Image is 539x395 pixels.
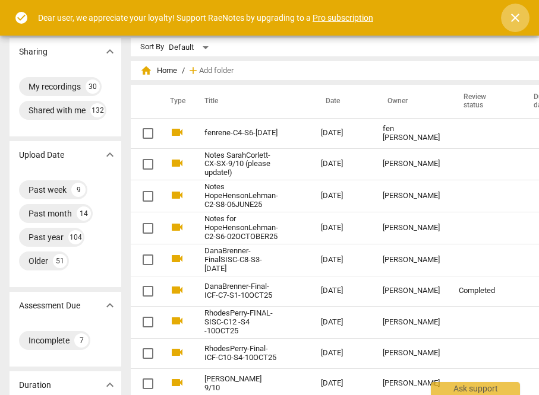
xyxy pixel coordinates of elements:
[140,65,152,77] span: home
[90,103,105,117] div: 132
[501,4,529,32] button: Close
[170,156,184,170] span: videocam
[383,160,440,168] div: [PERSON_NAME]
[431,382,520,395] div: Ask support
[311,148,373,180] td: [DATE]
[14,11,29,25] span: check_circle
[311,180,373,212] td: [DATE]
[449,85,519,118] th: Review status
[19,149,64,161] p: Upload Date
[101,43,119,60] button: Show more
[101,146,119,164] button: Show more
[204,345,278,362] a: RhodesPerry-Final-ICF-C10-S4-10OCT25
[311,306,373,338] td: [DATE]
[383,286,440,295] div: [PERSON_NAME]
[204,282,278,300] a: DanaBrenner-Final-ICF-C7-S1-10OCT25
[140,65,177,77] span: Home
[29,81,81,93] div: My recordings
[68,230,83,244] div: 104
[383,125,440,142] div: fen [PERSON_NAME]
[19,300,80,312] p: Assessment Due
[204,247,278,273] a: DanaBrenner-FinalSISC-C8-S3-[DATE]
[311,276,373,306] td: [DATE]
[199,66,234,75] span: Add folder
[311,338,373,368] td: [DATE]
[86,79,100,94] div: 30
[77,206,91,221] div: 14
[103,148,117,162] span: expand_more
[29,335,70,346] div: Incomplete
[29,255,48,267] div: Older
[170,345,184,359] span: videocam
[383,349,440,358] div: [PERSON_NAME]
[101,376,119,394] button: Show more
[383,256,440,265] div: [PERSON_NAME]
[459,286,510,295] div: Completed
[311,85,373,118] th: Date
[103,378,117,392] span: expand_more
[373,85,449,118] th: Owner
[103,44,117,59] span: expand_more
[169,38,213,57] div: Default
[204,183,278,209] a: Notes HopeHensonLehman-C2-S8-06JUNE25
[170,283,184,297] span: videocam
[101,297,119,314] button: Show more
[508,11,522,25] span: close
[311,244,373,276] td: [DATE]
[204,215,278,241] a: Notes for HopeHensonLehman-C2-S6-02OCTOBER25
[170,314,184,328] span: videocam
[71,183,86,197] div: 9
[53,254,67,268] div: 51
[160,85,190,118] th: Type
[383,318,440,327] div: [PERSON_NAME]
[190,85,311,118] th: Title
[38,12,373,24] div: Dear user, we appreciate your loyalty! Support RaeNotes by upgrading to a
[311,212,373,244] td: [DATE]
[29,208,72,219] div: Past month
[29,184,67,196] div: Past week
[311,118,373,148] td: [DATE]
[29,231,64,243] div: Past year
[383,224,440,232] div: [PERSON_NAME]
[383,379,440,388] div: [PERSON_NAME]
[103,298,117,313] span: expand_more
[170,251,184,266] span: videocam
[204,151,278,178] a: Notes SarahCorlett-CX-SX-9/10 (please update!)
[204,129,278,138] a: fenrene-C4-S6-[DATE]
[170,188,184,202] span: videocam
[19,46,48,58] p: Sharing
[204,375,278,393] a: [PERSON_NAME] 9/10
[170,220,184,234] span: videocam
[313,13,373,23] a: Pro subscription
[383,192,440,200] div: [PERSON_NAME]
[140,43,164,52] div: Sort By
[187,65,199,77] span: add
[19,379,51,391] p: Duration
[204,309,278,336] a: RhodesPerry-FINAL-SISC-C12 -S4 -10OCT25
[29,104,86,116] div: Shared with me
[170,125,184,139] span: videocam
[170,375,184,390] span: videocam
[182,66,185,75] span: /
[74,333,89,348] div: 7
